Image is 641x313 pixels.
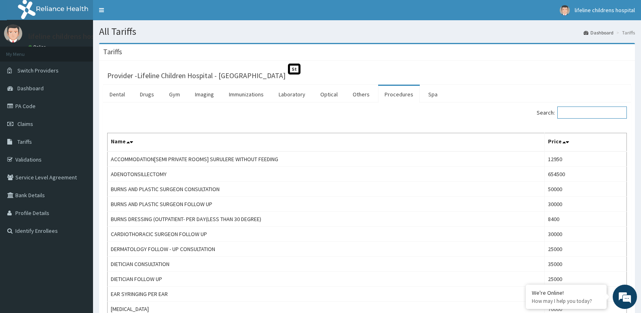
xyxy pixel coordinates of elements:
li: Tariffs [614,29,635,36]
label: Search: [537,106,627,119]
a: Immunizations [222,86,270,103]
h1: All Tariffs [99,26,635,37]
a: Spa [422,86,444,103]
a: Online [28,44,48,50]
a: Optical [314,86,344,103]
td: ACCOMMODATION[SEMI PRIVATE ROOMS] SURULERE WITHOUT FEEDING [108,151,545,167]
img: User Image [4,24,22,43]
td: DIETICIAN FOLLOW UP [108,272,545,287]
td: 12950 [544,151,626,167]
div: Minimize live chat window [133,4,152,23]
a: Dashboard [584,29,613,36]
div: We're Online! [532,289,601,296]
th: Name [108,133,545,152]
td: BURNS DRESSING (OUTPATIENT- PER DAY(LESS THAN 30 DEGREE) [108,212,545,227]
td: CARDIOTHORACIC SURGEON FOLLOW UP [108,227,545,242]
td: EAR SYRINGING PER EAR [108,287,545,302]
td: BURNS AND PLASTIC SURGEON CONSULTATION [108,182,545,197]
input: Search: [557,106,627,119]
a: Imaging [188,86,220,103]
td: 50000 [544,182,626,197]
h3: Provider - Lifeline Children Hospital - [GEOGRAPHIC_DATA] [107,72,286,79]
td: DIETICIAN CONSULTATION [108,257,545,272]
td: BURNS AND PLASTIC SURGEON FOLLOW UP [108,197,545,212]
a: Dental [103,86,131,103]
a: Procedures [378,86,420,103]
span: We're online! [47,102,112,184]
div: Chat with us now [42,45,136,56]
p: How may I help you today? [532,298,601,304]
h3: Tariffs [103,48,122,55]
td: 30000 [544,227,626,242]
p: lifeline childrens hospital [28,33,109,40]
span: Claims [17,120,33,128]
img: d_794563401_company_1708531726252_794563401 [15,40,33,61]
td: ADENOTONSILLECTOMY [108,167,545,182]
span: Tariffs [17,138,32,145]
span: lifeline childrens hospital [575,6,635,14]
th: Price [544,133,626,152]
td: 25000 [544,242,626,257]
a: Others [346,86,376,103]
a: Laboratory [272,86,312,103]
td: 8400 [544,212,626,227]
td: 654500 [544,167,626,182]
td: 35000 [544,257,626,272]
textarea: Type your message and hit 'Enter' [4,221,154,249]
span: Switch Providers [17,67,59,74]
span: Dashboard [17,85,44,92]
td: 30000 [544,197,626,212]
td: DERMATOLOGY FOLLOW - UP CONSULTATION [108,242,545,257]
a: Drugs [133,86,161,103]
span: St [288,64,300,75]
img: User Image [560,5,570,15]
td: 25000 [544,272,626,287]
a: Gym [163,86,186,103]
